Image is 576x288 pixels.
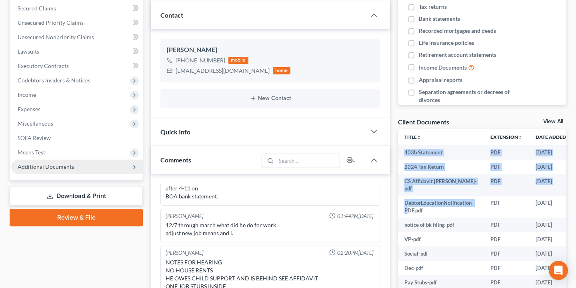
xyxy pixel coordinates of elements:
span: Separation agreements or decrees of divorces [419,88,518,104]
button: New Contact [167,95,374,102]
td: Dec-pdf [398,261,484,275]
a: Extensionunfold_more [490,134,523,140]
td: PDF [484,232,529,246]
span: Tax returns [419,3,447,11]
span: Secured Claims [18,5,56,12]
span: Retirement account statements [419,51,496,59]
span: Miscellaneous [18,120,53,127]
td: PDF [484,196,529,218]
div: 12/7 through march what did he do for work adjust new job means and i. [166,221,375,237]
div: [PERSON_NAME] [167,45,374,55]
span: Income Documents [419,64,467,72]
span: Quick Info [160,128,190,136]
a: Date Added expand_more [536,134,572,140]
div: Client Documents [398,118,449,126]
td: PDF [484,160,529,174]
td: 2024 Tax Return [398,160,484,174]
td: VP-pdf [398,232,484,246]
a: Review & File [10,209,143,226]
td: PDF [484,246,529,261]
div: Open Intercom Messenger [549,261,568,280]
td: CS Affidavit [PERSON_NAME]-pdf [398,174,484,196]
td: notice of bk filing-pdf [398,218,484,232]
a: SOFA Review [11,131,143,145]
div: TB reminder ; saved doc via TB email sent on 5-5 need to see were 10k was spent after 4-11 on BOA... [166,176,375,200]
td: PDF [484,218,529,232]
a: Titleunfold_more [404,134,422,140]
a: Executory Contracts [11,59,143,73]
i: unfold_more [518,135,523,140]
div: [PERSON_NAME] [166,249,204,257]
span: Income [18,91,36,98]
a: Unsecured Nonpriority Claims [11,30,143,44]
span: Means Test [18,149,45,156]
a: Download & Print [10,187,143,206]
a: Lawsuits [11,44,143,59]
span: 02:20PM[DATE] [337,249,374,257]
span: Bank statements [419,15,460,23]
span: Additional Documents [18,163,74,170]
span: Contact [160,11,183,19]
div: [PERSON_NAME] [166,212,204,220]
span: Executory Contracts [18,62,69,69]
span: Unsecured Nonpriority Claims [18,34,94,40]
div: [PHONE_NUMBER] [176,56,225,64]
td: DebtorEducationNotification-PDF.pdf [398,196,484,218]
span: Comments [160,156,191,164]
td: Social-pdf [398,246,484,261]
td: PDF [484,145,529,160]
div: home [273,67,290,74]
span: Lawsuits [18,48,39,55]
span: SOFA Review [18,134,51,141]
a: View All [543,119,563,124]
div: [EMAIL_ADDRESS][DOMAIN_NAME] [176,67,270,75]
span: Codebtors Insiders & Notices [18,77,90,84]
td: PDF [484,174,529,196]
i: unfold_more [417,135,422,140]
span: Expenses [18,106,40,112]
span: Recorded mortgages and deeds [419,27,496,35]
td: PDF [484,261,529,275]
a: Unsecured Priority Claims [11,16,143,30]
a: Secured Claims [11,1,143,16]
span: Appraisal reports [419,76,462,84]
span: 01:44PM[DATE] [337,212,374,220]
input: Search... [276,154,340,168]
div: mobile [228,57,248,64]
span: Unsecured Priority Claims [18,19,84,26]
span: Life insurance policies [419,39,474,47]
td: 403b Statement [398,145,484,160]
